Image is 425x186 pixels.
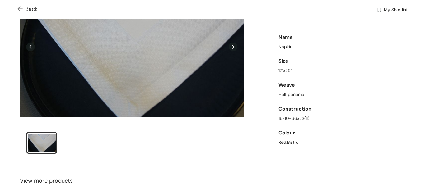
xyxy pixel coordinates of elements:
div: 16x10-66x23(II) [278,115,405,122]
div: Half panama [278,91,405,98]
span: View more products [20,177,73,185]
li: slide item 1 [26,132,57,154]
div: 17"x25" [278,67,405,74]
div: Construction [278,103,405,115]
div: Red,Bistro [278,139,405,146]
span: My Shortlist [384,7,408,14]
img: wishlist [376,7,382,14]
img: Go back [17,6,25,13]
span: Back [17,5,38,13]
div: Napkin [278,43,405,50]
div: Name [278,31,405,43]
div: Size [278,55,405,67]
div: Colour [278,127,405,139]
div: Weave [278,79,405,91]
